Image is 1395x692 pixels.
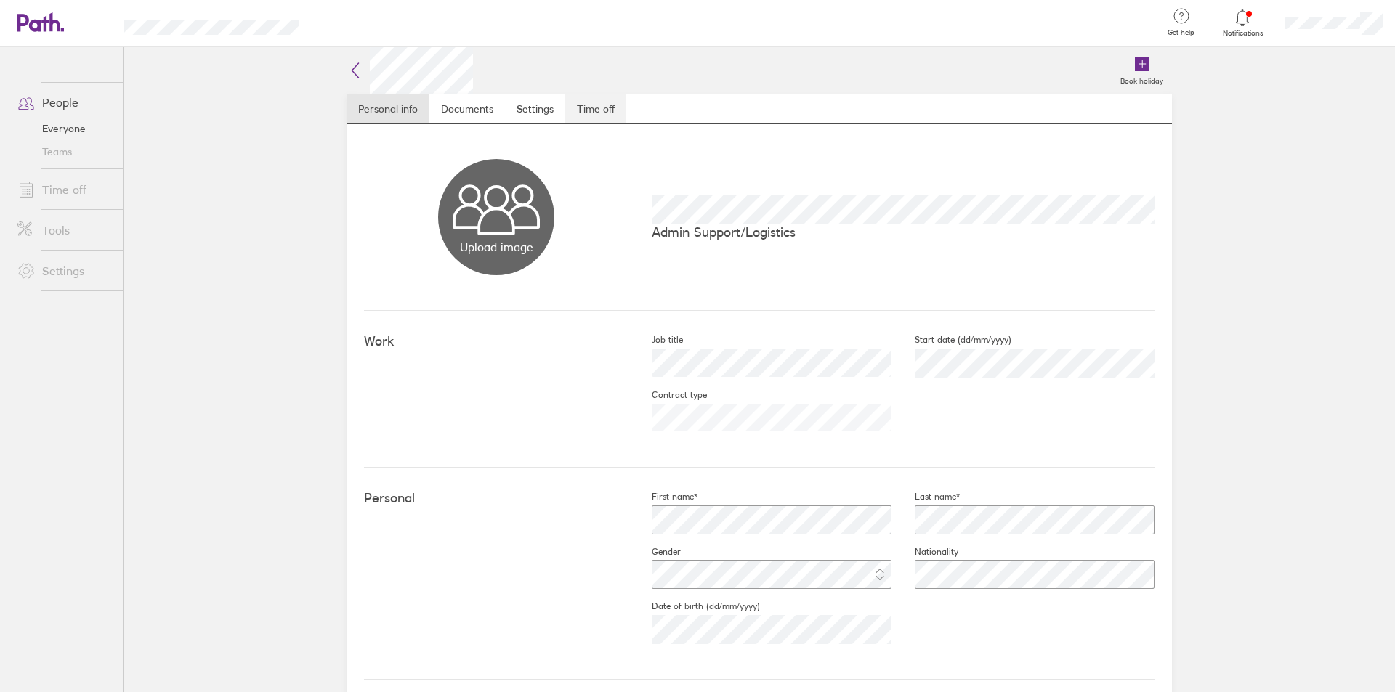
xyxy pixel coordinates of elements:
[1112,73,1172,86] label: Book holiday
[891,334,1011,346] label: Start date (dd/mm/yyyy)
[1157,28,1205,37] span: Get help
[364,334,628,349] h4: Work
[6,175,123,204] a: Time off
[364,491,628,506] h4: Personal
[628,601,760,612] label: Date of birth (dd/mm/yyyy)
[6,88,123,117] a: People
[891,491,960,502] label: Last name*
[6,117,123,140] a: Everyone
[1219,29,1266,38] span: Notifications
[6,256,123,285] a: Settings
[347,94,429,123] a: Personal info
[1219,7,1266,38] a: Notifications
[6,140,123,163] a: Teams
[628,491,697,502] label: First name*
[652,224,1155,240] p: Admin Support/Logistics
[1112,47,1172,94] a: Book holiday
[505,94,565,123] a: Settings
[6,216,123,245] a: Tools
[628,334,683,346] label: Job title
[891,546,958,558] label: Nationality
[628,389,707,401] label: Contract type
[429,94,505,123] a: Documents
[565,94,626,123] a: Time off
[628,546,681,558] label: Gender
